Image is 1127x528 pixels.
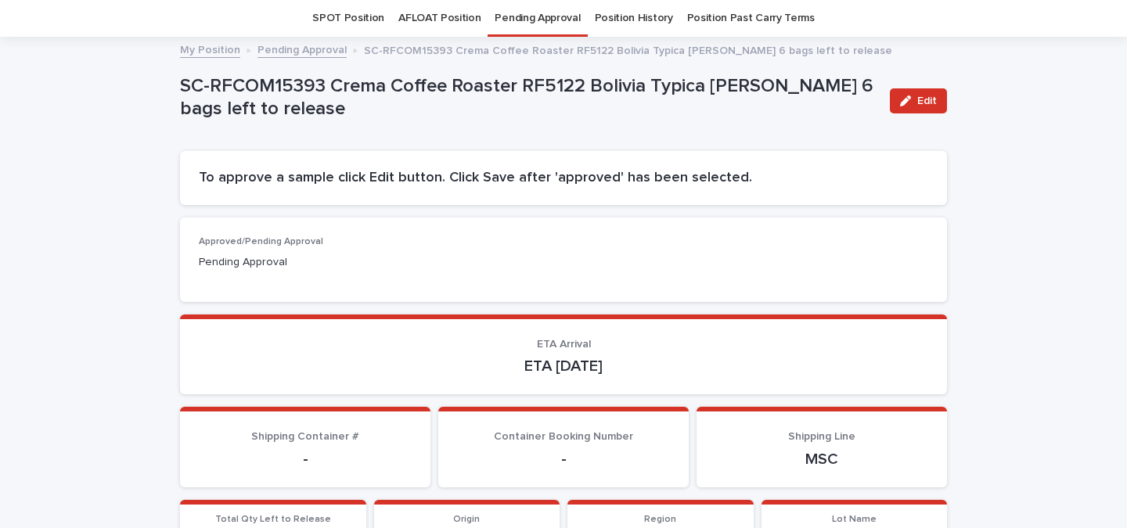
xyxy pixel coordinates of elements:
[199,357,928,375] p: ETA [DATE]
[788,431,855,442] span: Shipping Line
[832,515,877,524] span: Lot Name
[715,450,928,469] p: MSC
[180,75,877,120] p: SC-RFCOM15393 Crema Coffee Roaster RF5122 Bolivia Typica [PERSON_NAME] 6 bags left to release
[251,431,359,442] span: Shipping Container #
[457,450,670,469] p: -
[199,237,323,246] span: Approved/Pending Approval
[199,254,430,271] p: Pending Approval
[364,41,892,58] p: SC-RFCOM15393 Crema Coffee Roaster RF5122 Bolivia Typica [PERSON_NAME] 6 bags left to release
[180,40,240,58] a: My Position
[537,339,591,350] span: ETA Arrival
[199,170,928,187] h2: To approve a sample click Edit button. Click Save after 'approved' has been selected.
[257,40,347,58] a: Pending Approval
[644,515,676,524] span: Region
[917,95,937,106] span: Edit
[199,450,412,469] p: -
[453,515,480,524] span: Origin
[215,515,331,524] span: Total Qty Left to Release
[494,431,633,442] span: Container Booking Number
[890,88,947,113] button: Edit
